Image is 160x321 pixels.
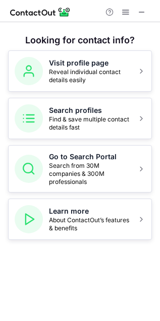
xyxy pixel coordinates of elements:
h5: Go to Search Portal [49,152,131,162]
button: Search profilesFind & save multiple contact details fast [8,98,152,139]
img: Search profiles [15,104,43,133]
img: Visit profile page [15,57,43,85]
h5: Learn more [49,206,131,216]
img: Learn more [15,205,43,233]
span: Search from 30M companies & 300M professionals [49,162,131,186]
span: About ContactOut’s features & benefits [49,216,131,232]
span: Reveal individual contact details easily [49,68,131,84]
h5: Search profiles [49,105,131,115]
h5: Visit profile page [49,58,131,68]
button: Go to Search PortalSearch from 30M companies & 300M professionals [8,145,152,192]
button: Visit profile pageReveal individual contact details easily [8,50,152,92]
img: ContactOut v5.3.10 [10,6,71,18]
span: Find & save multiple contact details fast [49,115,131,132]
button: Learn moreAbout ContactOut’s features & benefits [8,199,152,240]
